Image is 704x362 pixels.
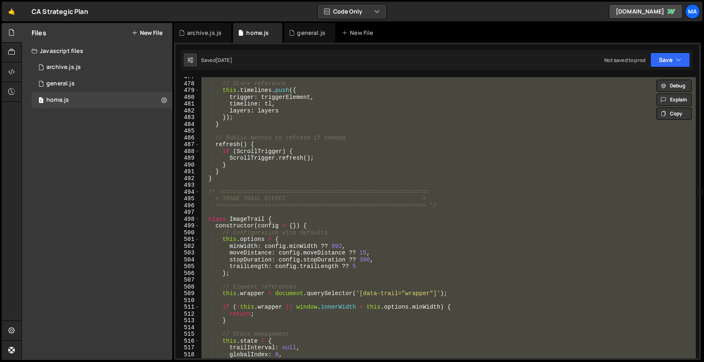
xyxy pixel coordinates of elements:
a: [DOMAIN_NAME] [609,4,683,19]
div: 17131/47521.js [32,59,172,76]
div: archive.js.js [46,64,81,71]
div: 477 [176,73,200,80]
div: 480 [176,94,200,101]
div: home.js [246,29,269,37]
button: New File [132,30,162,36]
div: Saved [201,57,232,64]
a: Ma [685,4,700,19]
div: 491 [176,168,200,175]
div: 495 [176,195,200,202]
div: New File [342,29,376,37]
div: 497 [176,209,200,216]
div: general.js [297,29,325,37]
div: 17131/47264.js [32,76,172,92]
div: 479 [176,87,200,94]
div: 490 [176,162,200,169]
div: Javascript files [22,43,172,59]
span: 1 [39,98,43,104]
div: Not saved to prod [604,57,645,64]
div: 514 [176,324,200,331]
div: 498 [176,216,200,223]
div: 506 [176,270,200,277]
div: archive.js.js [187,29,222,37]
div: 508 [176,284,200,291]
div: 511 [176,304,200,311]
button: Explain [656,94,692,106]
div: 512 [176,311,200,318]
div: 517 [176,344,200,351]
div: 515 [176,331,200,338]
div: 489 [176,155,200,162]
div: 516 [176,338,200,345]
div: [DATE] [216,57,232,64]
div: 510 [176,297,200,304]
div: 507 [176,277,200,284]
div: 502 [176,243,200,250]
div: 488 [176,148,200,155]
div: 486 [176,135,200,142]
div: 17131/47267.js [32,92,172,108]
button: Debug [656,80,692,92]
div: 481 [176,101,200,108]
button: Copy [656,108,692,120]
div: 494 [176,189,200,196]
div: 487 [176,141,200,148]
div: 485 [176,128,200,135]
div: 509 [176,290,200,297]
a: 🤙 [2,2,22,21]
div: 484 [176,121,200,128]
button: Code Only [318,4,386,19]
div: 478 [176,80,200,87]
div: home.js [46,96,69,104]
div: 504 [176,257,200,263]
div: CA Strategic Plan [32,7,88,16]
div: 503 [176,250,200,257]
div: 496 [176,202,200,209]
div: 500 [176,229,200,236]
h2: Files [32,28,46,37]
div: 518 [176,351,200,358]
div: 482 [176,108,200,115]
div: general.js [46,80,75,87]
button: Save [650,53,690,67]
div: 499 [176,222,200,229]
div: 505 [176,263,200,270]
div: 513 [176,317,200,324]
div: 483 [176,114,200,121]
div: 492 [176,175,200,182]
div: 493 [176,182,200,189]
div: 501 [176,236,200,243]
